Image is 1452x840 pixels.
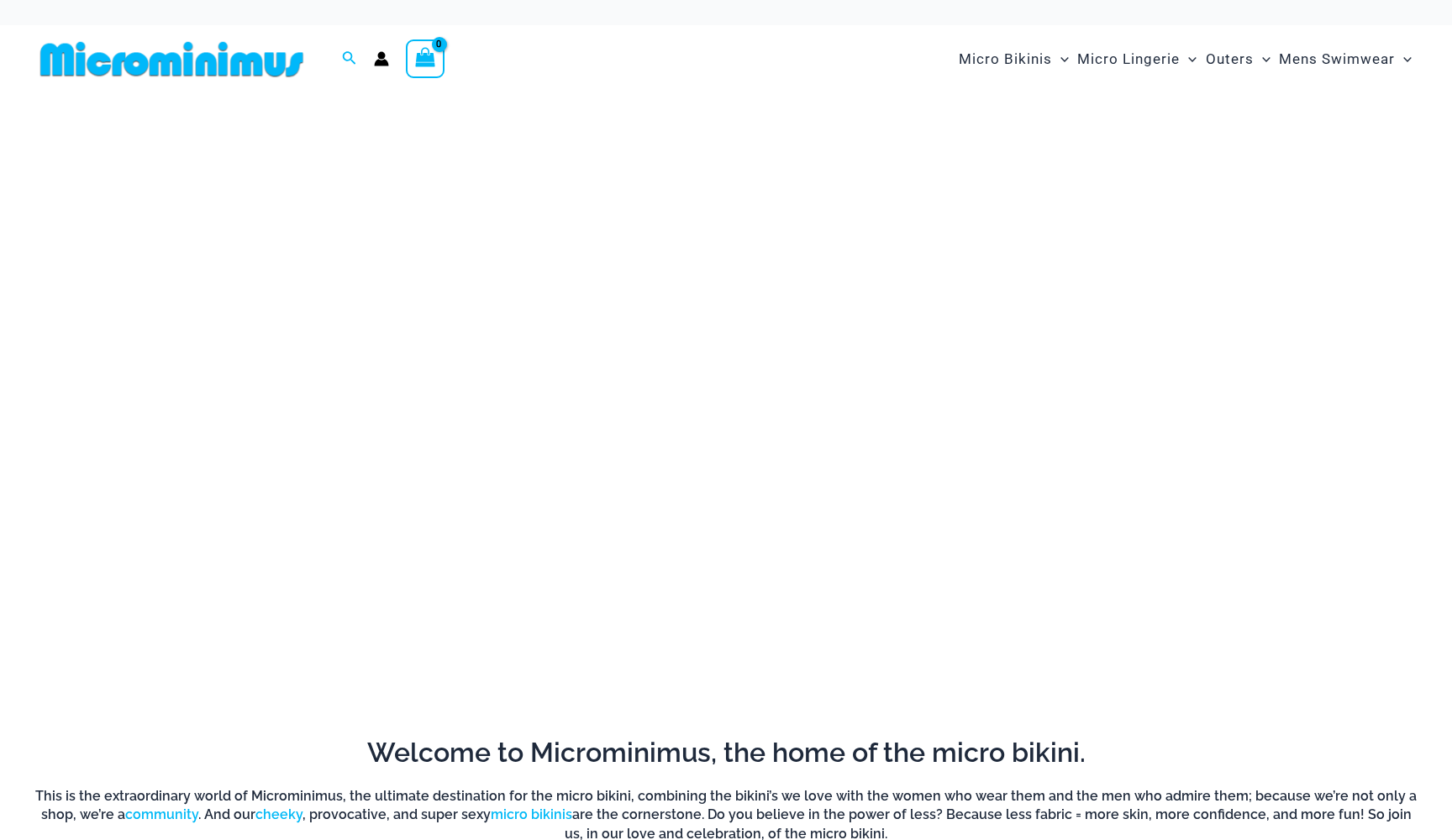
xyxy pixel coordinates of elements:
a: cheeky [255,806,302,822]
span: Outers [1206,38,1254,81]
a: Micro BikinisMenu ToggleMenu Toggle [955,34,1073,85]
a: Account icon link [374,51,389,66]
span: Menu Toggle [1052,38,1069,81]
img: MM SHOP LOGO FLAT [34,40,310,78]
a: OutersMenu ToggleMenu Toggle [1202,34,1275,85]
span: Mens Swimwear [1279,38,1395,81]
a: Micro LingerieMenu ToggleMenu Toggle [1073,34,1201,85]
nav: Site Navigation [952,31,1418,87]
span: Menu Toggle [1180,38,1197,81]
span: Micro Lingerie [1077,38,1180,81]
span: Micro Bikinis [959,38,1052,81]
span: Menu Toggle [1395,38,1412,81]
a: micro bikinis [491,806,572,822]
a: Mens SwimwearMenu ToggleMenu Toggle [1275,34,1416,85]
a: Search icon link [342,49,357,70]
h2: Welcome to Microminimus, the home of the micro bikini. [34,735,1418,770]
a: View Shopping Cart, empty [406,39,445,78]
span: Menu Toggle [1254,38,1270,81]
a: community [125,806,198,822]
